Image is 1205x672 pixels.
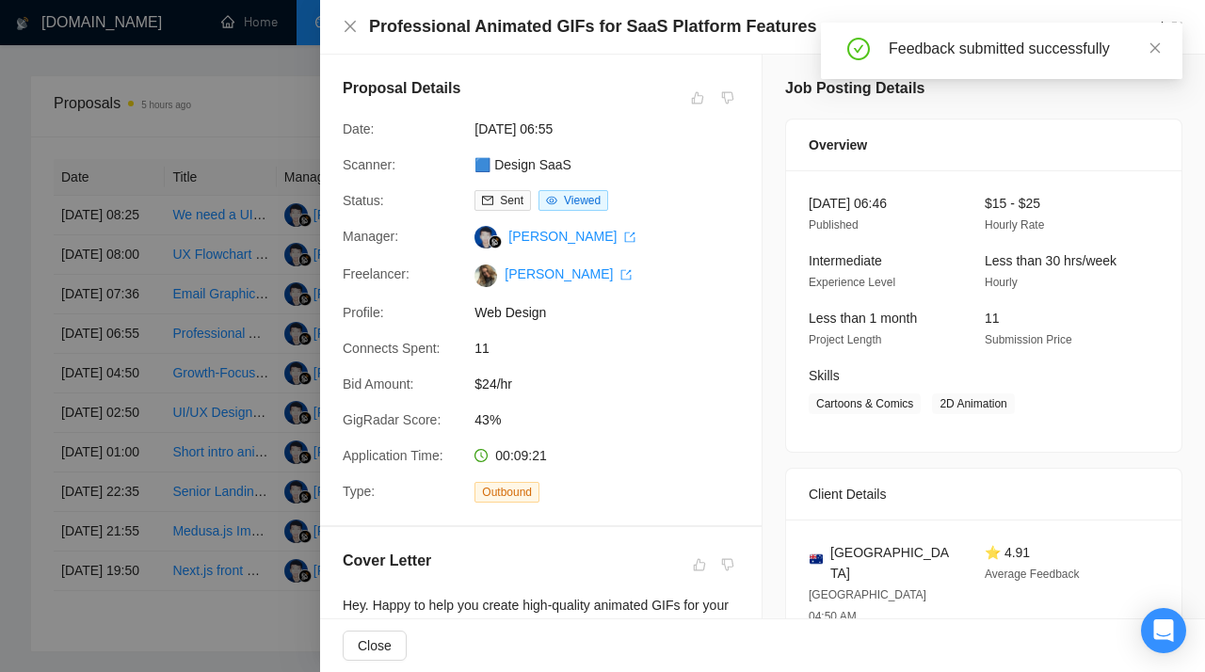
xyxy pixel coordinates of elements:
div: Client Details [809,469,1159,520]
span: Profile: [343,305,384,320]
span: GigRadar Score: [343,412,441,427]
span: Overview [809,135,867,155]
h5: Job Posting Details [785,77,924,100]
span: Connects Spent: [343,341,441,356]
span: $24/hr [474,374,757,394]
span: Type: [343,484,375,499]
span: mail [482,195,493,206]
img: gigradar-bm.png [489,235,502,248]
button: Close [343,631,407,661]
span: [GEOGRAPHIC_DATA] [830,542,955,584]
span: Cartoons & Comics [809,393,921,414]
span: [DATE] 06:55 [474,119,757,139]
span: Date: [343,121,374,136]
span: Viewed [564,194,601,207]
button: Close [343,19,358,35]
span: export [624,232,635,243]
span: clock-circle [474,449,488,462]
a: [PERSON_NAME] export [505,266,632,281]
span: 11 [474,338,757,359]
span: Average Feedback [985,568,1080,581]
span: Application Time: [343,448,443,463]
h5: Cover Letter [343,550,431,572]
span: Submission Price [985,333,1072,346]
span: $15 - $25 [985,196,1040,211]
span: Scanner: [343,157,395,172]
span: Less than 1 month [809,311,917,326]
span: Hourly [985,276,1018,289]
span: close [343,19,358,34]
span: Freelancer: [343,266,410,281]
span: 00:09:21 [495,448,547,463]
a: [PERSON_NAME] export [508,229,635,244]
span: Status: [343,193,384,208]
a: 🟦 Design SaaS [474,157,571,172]
h4: Professional Animated GIFs for SaaS Platform Features [369,15,816,39]
span: close [1149,41,1162,55]
span: Experience Level [809,276,895,289]
span: Bid Amount: [343,376,414,392]
span: [DATE] 06:46 [809,196,887,211]
span: eye [546,195,557,206]
a: Go to Upworkexport [1086,20,1182,35]
div: Feedback submitted successfully [889,38,1160,60]
span: Skills [809,368,840,383]
div: Open Intercom Messenger [1141,608,1186,653]
span: Web Design [474,302,757,323]
span: Close [358,635,392,656]
span: [GEOGRAPHIC_DATA] 04:50 AM [809,588,926,623]
span: Intermediate [809,253,882,268]
span: Outbound [474,482,539,503]
span: 2D Animation [932,393,1014,414]
span: Manager: [343,229,398,244]
span: 43% [474,409,757,430]
span: 11 [985,311,1000,326]
span: Sent [500,194,523,207]
span: check-circle [847,38,870,60]
span: export [620,269,632,280]
span: Less than 30 hrs/week [985,253,1117,268]
span: Project Length [809,333,881,346]
span: Hourly Rate [985,218,1044,232]
h5: Proposal Details [343,77,460,100]
img: 🇦🇺 [810,552,823,566]
span: ⭐ 4.91 [985,545,1030,560]
img: c1X1tcG80RWrAQdCoBGE4GBZerIOQHMNF01tUyKoYrY6bMkatT113eY0HyC-pSz9PR [474,264,497,287]
span: Published [809,218,859,232]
